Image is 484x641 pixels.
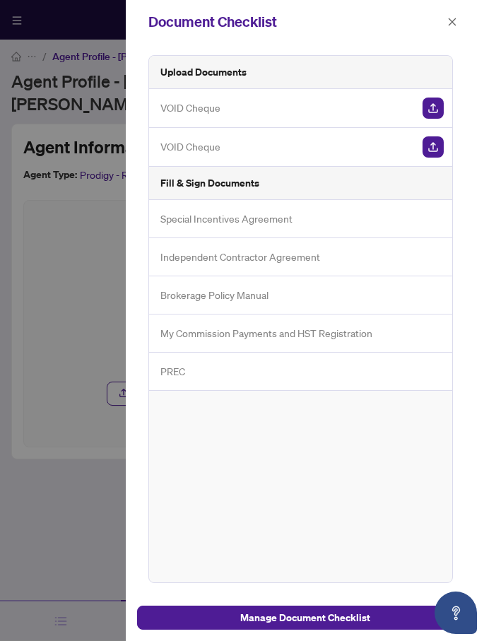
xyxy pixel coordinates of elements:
[160,325,372,341] span: My Commission Payments and HST Registration
[160,249,320,265] span: Independent Contractor Agreement
[240,606,370,629] span: Manage Document Checklist
[423,98,444,119] img: Upload Document
[160,100,220,116] span: VOID Cheque
[160,139,220,155] span: VOID Cheque
[160,211,293,227] span: Special Incentives Agreement
[148,11,443,33] div: Document Checklist
[423,136,444,158] img: Upload Document
[435,592,477,634] button: Open asap
[160,287,268,303] span: Brokerage Policy Manual
[137,606,473,630] button: Manage Document Checklist
[447,17,457,27] span: close
[160,363,185,380] span: PREC
[160,175,259,191] h5: Fill & Sign Documents
[160,64,247,80] h5: Upload Documents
